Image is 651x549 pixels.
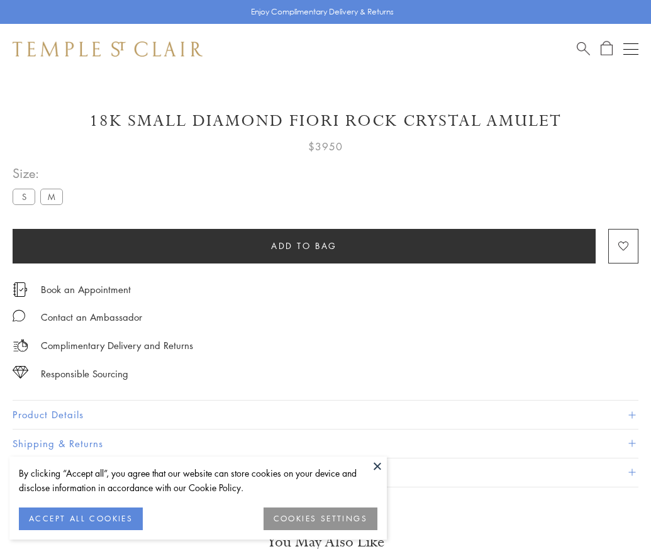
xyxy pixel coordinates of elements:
img: icon_delivery.svg [13,338,28,353]
p: Complimentary Delivery and Returns [41,338,193,353]
a: Book an Appointment [41,282,131,296]
button: ACCEPT ALL COOKIES [19,507,143,530]
span: Add to bag [271,239,337,253]
span: $3950 [308,138,343,155]
div: Responsible Sourcing [41,366,128,382]
button: Shipping & Returns [13,430,638,458]
button: Add to bag [13,229,596,263]
a: Open Shopping Bag [601,41,613,57]
img: icon_sourcing.svg [13,366,28,379]
button: COOKIES SETTINGS [264,507,377,530]
img: MessageIcon-01_2.svg [13,309,25,322]
button: Product Details [13,401,638,429]
div: Contact an Ambassador [41,309,142,325]
button: Open navigation [623,42,638,57]
span: Size: [13,163,68,184]
img: icon_appointment.svg [13,282,28,297]
label: S [13,189,35,204]
img: Temple St. Clair [13,42,203,57]
label: M [40,189,63,204]
div: By clicking “Accept all”, you agree that our website can store cookies on your device and disclos... [19,466,377,495]
h1: 18K Small Diamond Fiori Rock Crystal Amulet [13,110,638,132]
p: Enjoy Complimentary Delivery & Returns [251,6,394,18]
a: Search [577,41,590,57]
